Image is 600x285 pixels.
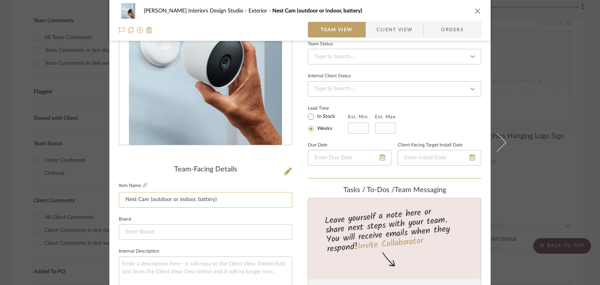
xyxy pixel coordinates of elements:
div: Team-Facing Details [119,166,292,174]
label: Est. Min [348,114,368,119]
span: Team View [321,22,353,37]
input: Enter Brand [119,224,292,240]
img: Remove from project [146,27,152,33]
label: Item Name [119,182,147,189]
span: Client View [377,22,412,37]
span: Orders [432,22,472,37]
label: Internal Description [119,249,159,253]
a: Invite Collaborator [357,234,424,254]
label: Due Date [308,143,327,147]
input: Enter Due Date [308,150,391,166]
label: Brand [119,217,131,221]
input: Type to Search… [308,49,481,64]
span: [PERSON_NAME] Interiors Design Studio [144,8,248,14]
img: c0e2c572-801d-47e9-a783-3a88e1d819b7_48x40.jpg [119,3,137,19]
div: team Messaging [308,186,481,195]
div: Internal Client Status [308,74,351,78]
label: Client-Facing Target Install Date [398,143,462,147]
label: In Stock [316,113,335,120]
div: Leave yourself a note here or share next steps with your team. You will receive emails when they ... [307,203,482,256]
label: Weeks [316,125,332,132]
div: Team Status [308,42,333,46]
span: Tasks / To-Dos / [343,187,395,194]
button: close [474,7,481,14]
span: Nest Cam (outdoor or indoor, battery) [272,8,362,14]
input: Enter Item Name [119,192,292,208]
label: Est. Max [375,114,396,119]
mat-radio-group: Select item type [308,112,348,134]
label: Lead Time [308,105,348,112]
span: Exterior [248,8,272,14]
input: Enter Install Date [398,150,481,166]
input: Type to Search… [308,81,481,97]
